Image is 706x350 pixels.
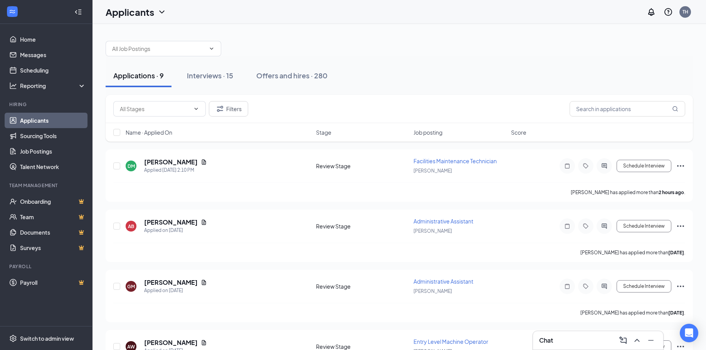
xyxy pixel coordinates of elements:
svg: Tag [581,283,590,289]
span: [PERSON_NAME] [414,228,452,234]
button: ComposeMessage [617,334,629,347]
svg: ActiveChat [600,223,609,229]
input: All Stages [120,105,190,113]
a: TeamCrown [20,209,86,225]
div: TH [682,8,688,15]
a: Sourcing Tools [20,128,86,144]
svg: ChevronUp [632,336,642,345]
svg: Filter [215,104,225,113]
div: DM [128,163,135,169]
a: PayrollCrown [20,275,86,290]
a: Scheduling [20,63,86,78]
button: Filter Filters [209,101,248,117]
div: Switch to admin view [20,335,74,342]
svg: Settings [9,335,17,342]
div: AW [127,343,135,350]
a: OnboardingCrown [20,194,86,209]
h1: Applicants [106,5,154,19]
svg: Document [201,159,207,165]
span: Name · Applied On [126,129,172,136]
svg: Document [201,340,207,346]
input: All Job Postings [112,44,205,53]
svg: Note [563,163,572,169]
div: Review Stage [316,282,409,290]
span: Job posting [414,129,442,136]
div: Open Intercom Messenger [680,324,698,342]
span: Stage [316,129,331,136]
a: Job Postings [20,144,86,159]
button: Schedule Interview [617,220,671,232]
svg: WorkstreamLogo [8,8,16,15]
div: Team Management [9,182,84,189]
h5: [PERSON_NAME] [144,158,198,166]
a: Talent Network [20,159,86,174]
svg: ComposeMessage [619,336,628,345]
b: [DATE] [668,310,684,316]
div: Hiring [9,101,84,108]
a: Messages [20,47,86,63]
button: Minimize [645,334,657,347]
div: Review Stage [316,222,409,230]
h5: [PERSON_NAME] [144,278,198,287]
svg: ActiveChat [600,163,609,169]
svg: MagnifyingGlass [672,106,678,112]
b: 2 hours ago [659,189,684,195]
p: [PERSON_NAME] has applied more than . [580,249,685,256]
div: Review Stage [316,162,409,170]
svg: ChevronDown [208,46,215,52]
svg: Note [563,283,572,289]
div: Offers and hires · 280 [256,71,328,80]
div: Applied on [DATE] [144,287,207,294]
div: Applied on [DATE] [144,227,207,234]
svg: Notifications [647,7,656,17]
div: AB [128,223,134,230]
button: Schedule Interview [617,280,671,293]
h5: [PERSON_NAME] [144,218,198,227]
svg: ActiveChat [600,283,609,289]
span: Administrative Assistant [414,278,473,285]
svg: QuestionInfo [664,7,673,17]
a: SurveysCrown [20,240,86,255]
span: Score [511,129,526,136]
svg: Ellipses [676,282,685,291]
div: Reporting [20,82,86,90]
button: Schedule Interview [617,160,671,172]
svg: Note [563,223,572,229]
svg: ChevronDown [193,106,199,112]
h3: Chat [539,336,553,345]
button: ChevronUp [631,334,643,347]
span: [PERSON_NAME] [414,168,452,174]
svg: Ellipses [676,221,685,231]
div: Interviews · 15 [187,71,233,80]
span: Facilities Maintenance Technician [414,157,497,164]
svg: Tag [581,223,590,229]
p: [PERSON_NAME] has applied more than . [571,189,685,196]
b: [DATE] [668,250,684,255]
svg: Collapse [74,8,82,16]
input: Search in applications [570,101,685,117]
svg: Minimize [646,336,656,345]
h5: [PERSON_NAME] [144,338,198,347]
svg: Ellipses [676,161,685,171]
a: Applicants [20,113,86,128]
p: [PERSON_NAME] has applied more than . [580,309,685,316]
svg: Document [201,279,207,286]
span: Administrative Assistant [414,218,473,225]
svg: Document [201,219,207,225]
span: [PERSON_NAME] [414,288,452,294]
a: Home [20,32,86,47]
svg: Analysis [9,82,17,90]
div: Applications · 9 [113,71,164,80]
div: Applied [DATE] 2:10 PM [144,166,207,174]
svg: ChevronDown [157,7,166,17]
div: Payroll [9,263,84,270]
a: DocumentsCrown [20,225,86,240]
div: GM [127,283,135,290]
span: Entry Level Machine Operator [414,338,488,345]
svg: Tag [581,163,590,169]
